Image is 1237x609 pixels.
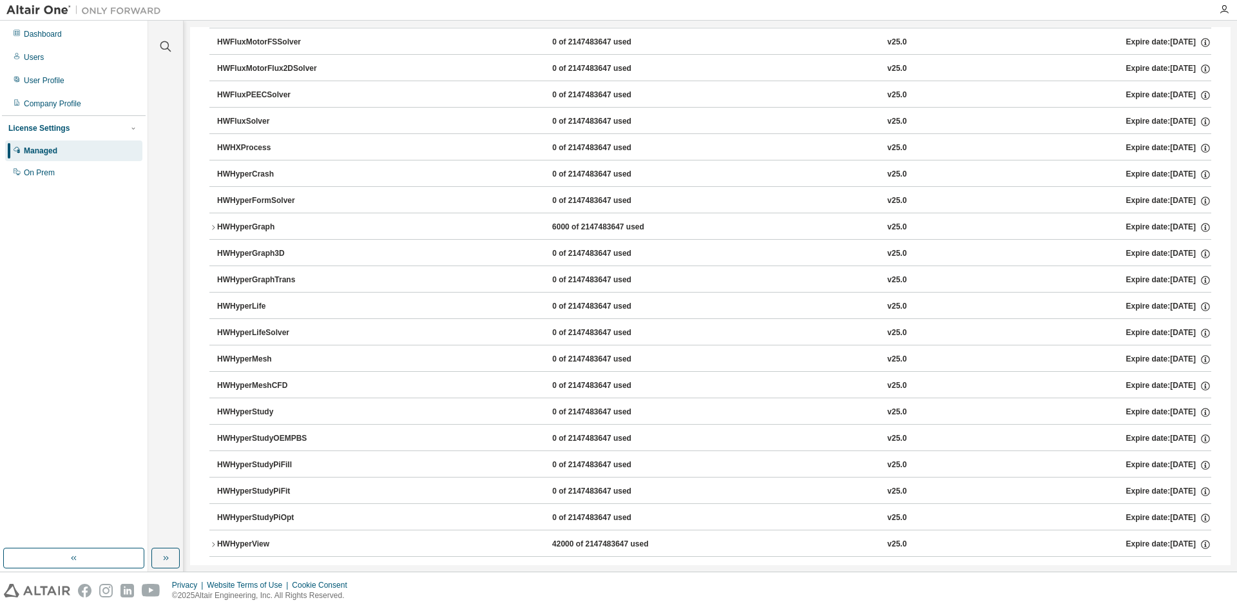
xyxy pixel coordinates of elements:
div: HWHyperGraph [217,222,333,233]
div: 0 of 2147483647 used [552,169,668,180]
div: Expire date: [DATE] [1126,116,1211,128]
div: v25.0 [887,459,906,471]
div: Expire date: [DATE] [1126,354,1211,365]
div: HWFluxMotorFSSolver [217,37,333,48]
div: v25.0 [887,142,906,154]
div: Expire date: [DATE] [1126,195,1211,207]
img: linkedin.svg [120,584,134,597]
div: Cookie Consent [292,580,354,590]
div: Expire date: [DATE] [1126,63,1211,75]
div: v25.0 [887,248,906,260]
button: HWFluxMotorFlux2DSolver0 of 2147483647 usedv25.0Expire date:[DATE] [217,55,1211,83]
button: HWFluxMotorFSSolver0 of 2147483647 usedv25.0Expire date:[DATE] [217,28,1211,57]
div: v25.0 [887,63,906,75]
div: v25.0 [887,116,906,128]
div: 0 of 2147483647 used [552,327,668,339]
div: v25.0 [887,433,906,445]
div: 0 of 2147483647 used [552,459,668,471]
div: v25.0 [887,195,906,207]
div: HWHyperMeshCFD [217,380,333,392]
button: HWHyperStudyOEMPBS0 of 2147483647 usedv25.0Expire date:[DATE] [217,425,1211,453]
div: HWHyperStudyPiOpt [217,512,333,524]
button: HWHyperView42000 of 2147483647 usedv25.0Expire date:[DATE] [209,530,1211,559]
div: Expire date: [DATE] [1126,248,1211,260]
div: Expire date: [DATE] [1126,301,1211,313]
div: HWHXProcess [217,142,333,154]
div: 0 of 2147483647 used [552,37,668,48]
button: HWHXProcess0 of 2147483647 usedv25.0Expire date:[DATE] [217,134,1211,162]
img: altair_logo.svg [4,584,70,597]
div: Expire date: [DATE] [1126,407,1211,418]
div: 0 of 2147483647 used [552,275,668,286]
div: 0 of 2147483647 used [552,63,668,75]
div: Expire date: [DATE] [1126,433,1211,445]
div: v25.0 [887,539,906,550]
div: HWHyperView [217,539,333,550]
div: v25.0 [887,512,906,524]
div: v25.0 [887,380,906,392]
div: 0 of 2147483647 used [552,116,668,128]
button: HWHyperLife0 of 2147483647 usedv25.0Expire date:[DATE] [217,293,1211,321]
div: HWHyperStudyPiFit [217,486,333,498]
div: HWHyperFormSolver [217,195,333,207]
button: HWHyperStudyPiOpt0 of 2147483647 usedv25.0Expire date:[DATE] [217,504,1211,532]
div: 0 of 2147483647 used [552,433,668,445]
div: License Settings [8,123,70,133]
button: HWHyperLifeSolver0 of 2147483647 usedv25.0Expire date:[DATE] [217,319,1211,347]
div: v25.0 [887,407,906,418]
button: HWHyperGraphTrans0 of 2147483647 usedv25.0Expire date:[DATE] [217,266,1211,295]
div: v25.0 [887,486,906,498]
div: HWFluxMotorFlux2DSolver [217,63,333,75]
div: HWHyperLife [217,301,333,313]
div: HWHyperGraph3D [217,248,333,260]
button: HWHyperGraph6000 of 2147483647 usedv25.0Expire date:[DATE] [209,213,1211,242]
div: Expire date: [DATE] [1126,37,1211,48]
div: 0 of 2147483647 used [552,90,668,101]
div: v25.0 [887,90,906,101]
div: v25.0 [887,275,906,286]
div: Expire date: [DATE] [1126,459,1211,471]
div: 0 of 2147483647 used [552,142,668,154]
div: 0 of 2147483647 used [552,354,668,365]
img: youtube.svg [142,584,160,597]
div: 0 of 2147483647 used [552,486,668,498]
div: Expire date: [DATE] [1126,222,1211,233]
div: HWHyperMesh [217,354,333,365]
div: v25.0 [887,327,906,339]
div: Expire date: [DATE] [1126,90,1211,101]
div: User Profile [24,75,64,86]
div: Expire date: [DATE] [1126,142,1211,154]
button: HWHyperStudyPiFill0 of 2147483647 usedv25.0Expire date:[DATE] [217,451,1211,479]
div: 42000 of 2147483647 used [552,539,668,550]
div: HWFluxPEECSolver [217,90,333,101]
button: HWHyperMeshCFD0 of 2147483647 usedv25.0Expire date:[DATE] [217,372,1211,400]
button: HWHyperGraph3D0 of 2147483647 usedv25.0Expire date:[DATE] [217,240,1211,268]
div: HWHyperCrash [217,169,333,180]
p: © 2025 Altair Engineering, Inc. All Rights Reserved. [172,590,355,601]
div: Website Terms of Use [207,580,292,590]
div: 0 of 2147483647 used [552,407,668,418]
div: v25.0 [887,169,906,180]
div: Managed [24,146,57,156]
div: v25.0 [887,222,906,233]
div: Expire date: [DATE] [1126,380,1211,392]
button: HWFluxPEECSolver0 of 2147483647 usedv25.0Expire date:[DATE] [217,81,1211,110]
div: 0 of 2147483647 used [552,248,668,260]
button: HWHyperFormSolver0 of 2147483647 usedv25.0Expire date:[DATE] [217,187,1211,215]
div: Expire date: [DATE] [1126,486,1211,498]
div: Expire date: [DATE] [1126,327,1211,339]
img: Altair One [6,4,168,17]
div: 0 of 2147483647 used [552,301,668,313]
button: HWHyperViewTrans0 of 2147483647 usedv25.0Expire date:[DATE] [217,557,1211,585]
div: Privacy [172,580,207,590]
div: Expire date: [DATE] [1126,512,1211,524]
div: Expire date: [DATE] [1126,539,1211,550]
button: HWHyperStudy0 of 2147483647 usedv25.0Expire date:[DATE] [217,398,1211,427]
div: Users [24,52,44,63]
div: v25.0 [887,37,906,48]
div: HWHyperGraphTrans [217,275,333,286]
div: HWHyperLifeSolver [217,327,333,339]
div: 6000 of 2147483647 used [552,222,668,233]
div: HWHyperStudyPiFill [217,459,333,471]
div: Dashboard [24,29,62,39]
